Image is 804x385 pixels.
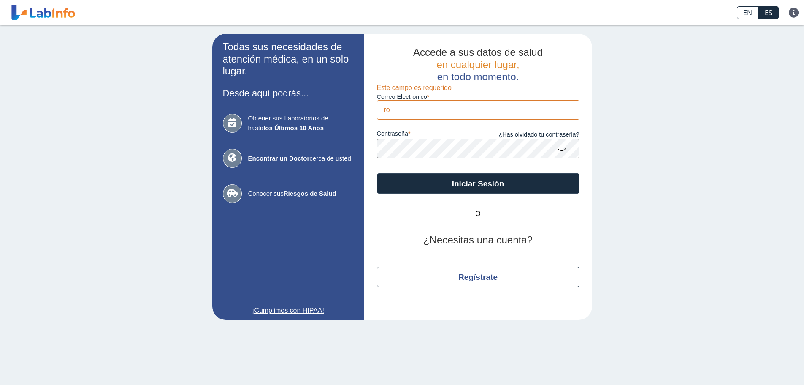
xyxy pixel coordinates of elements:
span: Accede a sus datos de salud [413,46,543,58]
span: en cualquier lugar, [436,59,519,70]
b: Encontrar un Doctor [248,155,310,162]
span: O [453,209,504,219]
h2: ¿Necesitas una cuenta? [377,234,579,246]
button: Regístrate [377,267,579,287]
span: cerca de usted [248,154,354,164]
span: Este campo es requerido [377,84,452,91]
span: en todo momento. [437,71,519,82]
label: Correo Electronico [377,93,579,100]
h2: Todas sus necesidades de atención médica, en un solo lugar. [223,41,354,77]
label: contraseña [377,130,478,139]
b: Riesgos de Salud [284,190,336,197]
button: Iniciar Sesión [377,173,579,194]
b: los Últimos 10 Años [263,124,324,131]
a: ES [758,6,779,19]
a: ¿Has olvidado tu contraseña? [478,130,579,139]
a: ¡Cumplimos con HIPAA! [223,306,354,316]
a: EN [737,6,758,19]
span: Conocer sus [248,189,354,199]
h3: Desde aquí podrás... [223,88,354,98]
span: Obtener sus Laboratorios de hasta [248,114,354,133]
